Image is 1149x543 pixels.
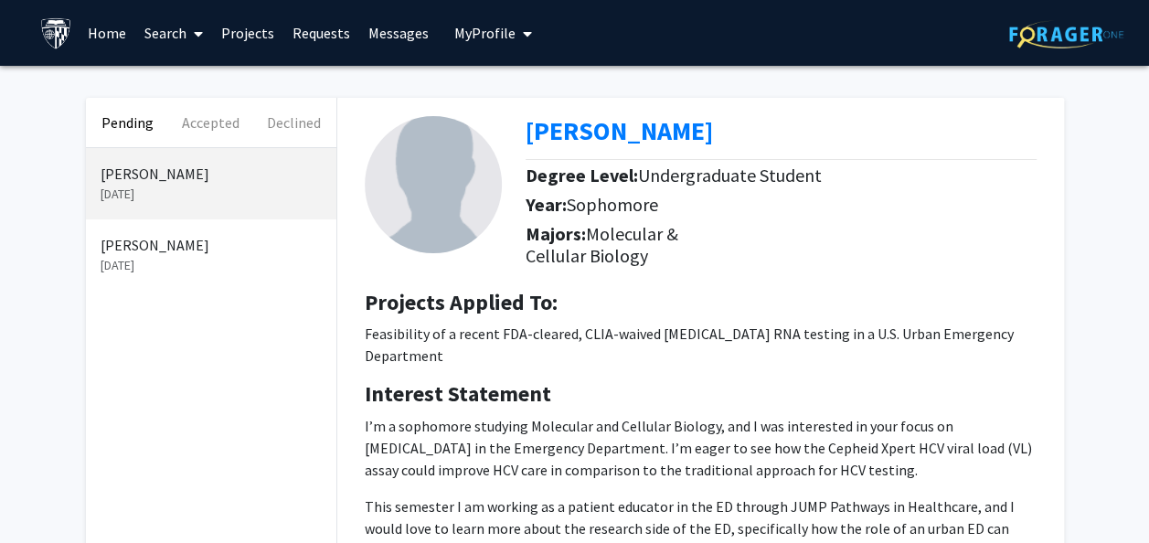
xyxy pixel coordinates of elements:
a: Home [79,1,135,65]
b: Interest Statement [365,379,551,408]
span: My Profile [454,24,516,42]
a: Opens in a new tab [526,114,713,147]
iframe: Chat [14,461,78,529]
p: Feasibility of a recent FDA-cleared, CLIA-waived [MEDICAL_DATA] RNA testing in a U.S. Urban Emerg... [365,323,1037,367]
a: Search [135,1,212,65]
img: Johns Hopkins University Logo [40,17,72,49]
button: Pending [86,98,169,147]
p: [DATE] [101,256,322,275]
span: Sophomore [567,193,658,216]
a: Messages [359,1,438,65]
b: Year: [526,193,567,216]
b: [PERSON_NAME] [526,114,713,147]
a: Projects [212,1,283,65]
b: Projects Applied To: [365,288,558,316]
img: Profile Picture [365,116,502,253]
p: I’m a sophomore studying Molecular and Cellular Biology, and I was interested in your focus on [M... [365,415,1037,481]
p: [DATE] [101,185,322,204]
button: Accepted [169,98,252,147]
a: Requests [283,1,359,65]
p: [PERSON_NAME] [101,163,322,185]
b: Majors: [526,222,586,245]
span: Undergraduate Student [638,164,822,186]
img: ForagerOne Logo [1009,20,1123,48]
span: Molecular & Cellular Biology [526,222,678,267]
b: Degree Level: [526,164,638,186]
button: Declined [252,98,335,147]
p: [PERSON_NAME] [101,234,322,256]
